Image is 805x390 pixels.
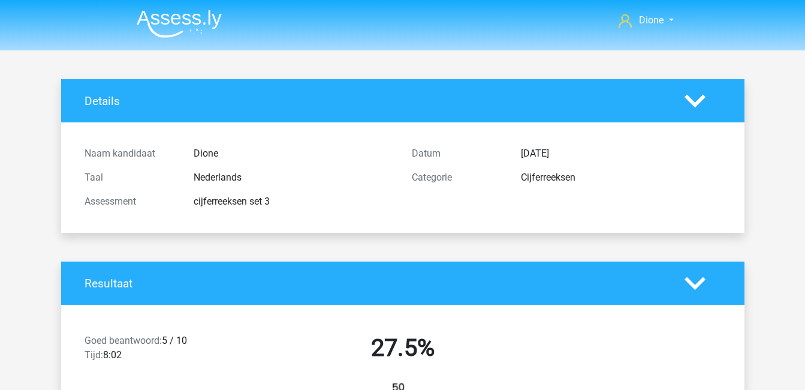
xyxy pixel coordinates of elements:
div: Categorie [403,170,512,185]
div: cijferreeksen set 3 [185,194,403,209]
h2: 27.5% [248,334,557,362]
h4: Resultaat [85,277,667,290]
span: Tijd: [85,349,103,361]
span: Dione [639,14,664,26]
div: Dione [185,146,403,161]
div: Cijferreeksen [512,170,730,185]
a: Dione [614,13,678,28]
h4: Details [85,94,667,108]
div: Assessment [76,194,185,209]
div: Naam kandidaat [76,146,185,161]
img: Assessly [137,10,222,38]
div: Datum [403,146,512,161]
div: 5 / 10 8:02 [76,334,239,367]
div: [DATE] [512,146,730,161]
div: Taal [76,170,185,185]
span: Goed beantwoord: [85,335,162,346]
div: Nederlands [185,170,403,185]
